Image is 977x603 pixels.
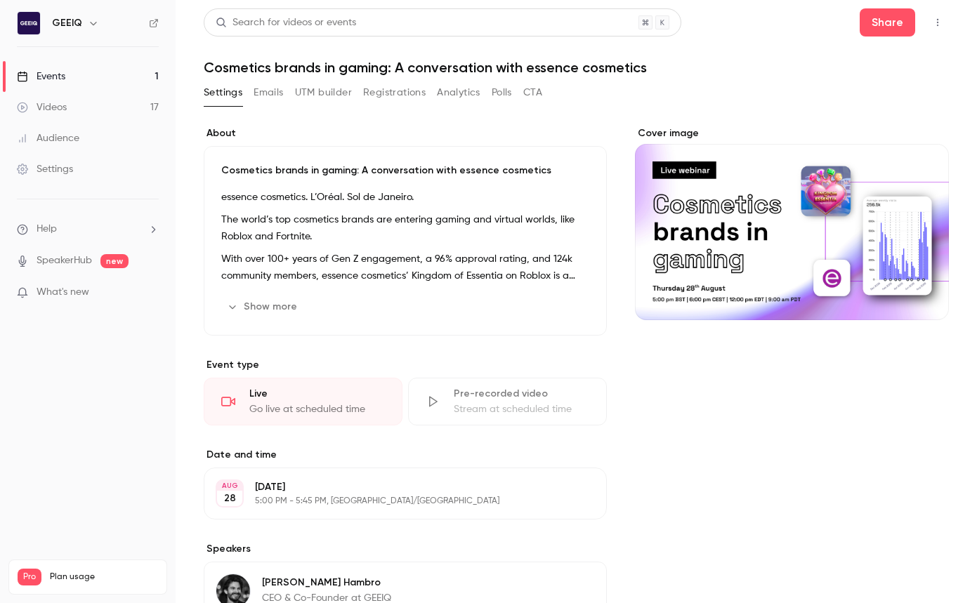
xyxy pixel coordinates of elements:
h1: Cosmetics brands in gaming: A conversation with essence cosmetics [204,59,949,76]
p: With over 100+ years of Gen Z engagement, a 96% approval rating, and 124k community members, esse... [221,251,589,284]
p: 5:00 PM - 5:45 PM, [GEOGRAPHIC_DATA]/[GEOGRAPHIC_DATA] [255,496,532,507]
iframe: Noticeable Trigger [142,286,159,299]
div: Audience [17,131,79,145]
li: help-dropdown-opener [17,222,159,237]
a: SpeakerHub [37,253,92,268]
img: GEEIQ [18,12,40,34]
span: Plan usage [50,571,158,583]
button: Show more [221,296,306,318]
span: new [100,254,129,268]
div: LiveGo live at scheduled time [204,378,402,425]
div: Search for videos or events [216,15,356,30]
button: Settings [204,81,242,104]
button: UTM builder [295,81,352,104]
p: Cosmetics brands in gaming: A conversation with essence cosmetics [221,164,589,178]
p: [DATE] [255,480,532,494]
div: Go live at scheduled time [249,402,385,416]
label: Date and time [204,448,607,462]
div: Settings [17,162,73,176]
p: [PERSON_NAME] Hambro [262,576,516,590]
label: About [204,126,607,140]
div: Events [17,69,65,84]
button: CTA [523,81,542,104]
span: Help [37,222,57,237]
div: AUG [217,481,242,491]
span: What's new [37,285,89,300]
span: Pro [18,569,41,585]
button: Registrations [363,81,426,104]
label: Speakers [204,542,607,556]
p: The world’s top cosmetics brands are entering gaming and virtual worlds, like Roblox and Fortnite. [221,211,589,245]
button: Share [860,8,915,37]
div: Pre-recorded video [454,387,589,401]
button: Analytics [437,81,480,104]
p: Event type [204,358,607,372]
div: Pre-recorded videoStream at scheduled time [408,378,607,425]
div: Live [249,387,385,401]
label: Cover image [635,126,949,140]
section: Cover image [635,126,949,320]
h6: GEEIQ [52,16,82,30]
p: 28 [224,491,236,505]
button: Emails [254,81,283,104]
p: essence cosmetics. L’Oréal. Sol de Janeiro. [221,189,589,206]
div: Stream at scheduled time [454,402,589,416]
div: Videos [17,100,67,114]
button: Polls [492,81,512,104]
